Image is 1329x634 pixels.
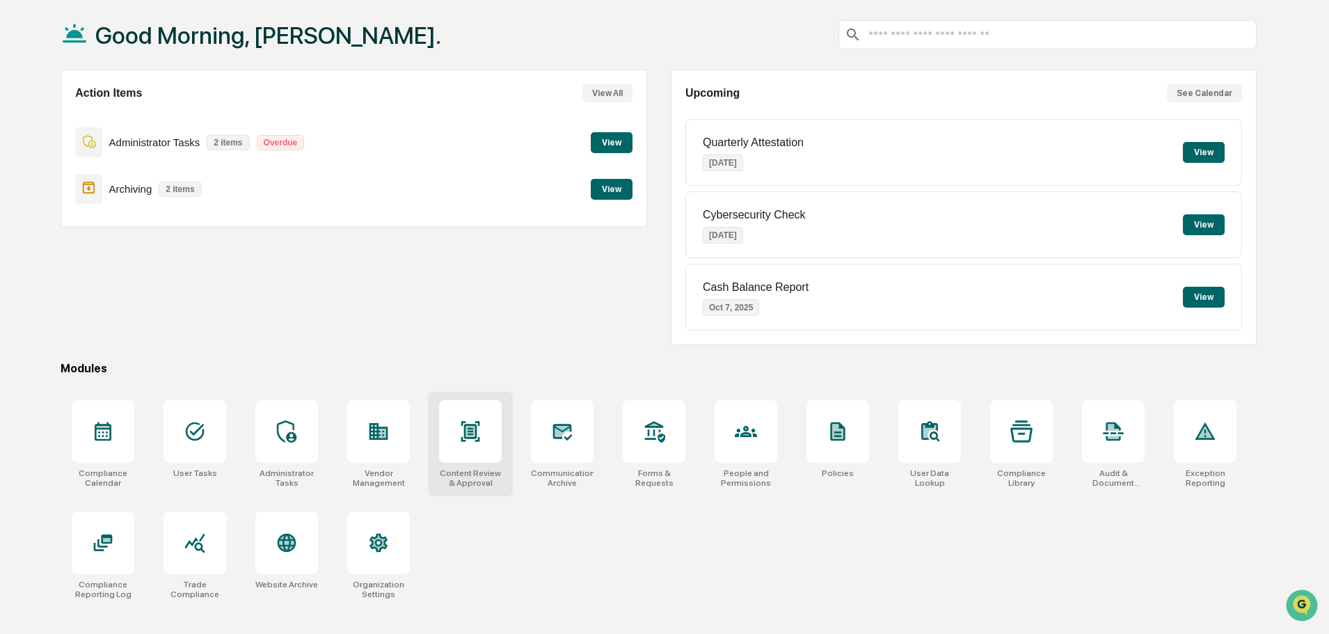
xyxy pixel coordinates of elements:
iframe: Open customer support [1284,588,1322,626]
button: View [1183,287,1225,308]
h1: Good Morning, [PERSON_NAME]. [95,22,441,49]
div: Compliance Library [990,468,1053,488]
button: View [591,179,632,200]
h2: Action Items [75,87,142,100]
div: User Data Lookup [898,468,961,488]
div: 🗄️ [101,177,112,188]
a: Powered byPylon [98,235,168,246]
button: Start new chat [237,111,253,127]
div: Exception Reporting [1174,468,1236,488]
p: [DATE] [703,154,743,171]
span: Pylon [138,236,168,246]
a: 🔎Data Lookup [8,196,93,221]
div: Content Review & Approval [439,468,502,488]
div: Policies [822,468,854,478]
p: Oct 7, 2025 [703,299,759,316]
span: Attestations [115,175,173,189]
p: Administrator Tasks [109,136,200,148]
span: Data Lookup [28,202,88,216]
span: Preclearance [28,175,90,189]
div: Compliance Calendar [72,468,134,488]
div: Compliance Reporting Log [72,580,134,599]
div: 🖐️ [14,177,25,188]
div: Start new chat [47,106,228,120]
p: [DATE] [703,227,743,244]
p: Archiving [109,183,152,195]
button: View [591,132,632,153]
div: Modules [61,362,1257,375]
div: Trade Compliance [164,580,226,599]
p: Cash Balance Report [703,281,809,294]
div: Communications Archive [531,468,594,488]
div: Vendor Management [347,468,410,488]
div: Website Archive [255,580,318,589]
button: View [1183,142,1225,163]
a: 🖐️Preclearance [8,170,95,195]
div: 🔎 [14,203,25,214]
button: View [1183,214,1225,235]
p: Cybersecurity Check [703,209,806,221]
button: View All [582,84,632,102]
a: View [591,182,632,195]
div: Forms & Requests [623,468,685,488]
div: Organization Settings [347,580,410,599]
img: 1746055101610-c473b297-6a78-478c-a979-82029cc54cd1 [14,106,39,132]
p: How can we help? [14,29,253,51]
p: 2 items [207,135,249,150]
h2: Upcoming [685,87,740,100]
div: Administrator Tasks [255,468,318,488]
p: Quarterly Attestation [703,136,804,149]
p: Overdue [257,135,305,150]
button: See Calendar [1167,84,1242,102]
div: We're available if you need us! [47,120,176,132]
a: 🗄️Attestations [95,170,178,195]
div: Audit & Document Logs [1082,468,1145,488]
div: People and Permissions [715,468,777,488]
div: User Tasks [173,468,217,478]
p: 2 items [159,182,201,197]
a: View [591,135,632,148]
